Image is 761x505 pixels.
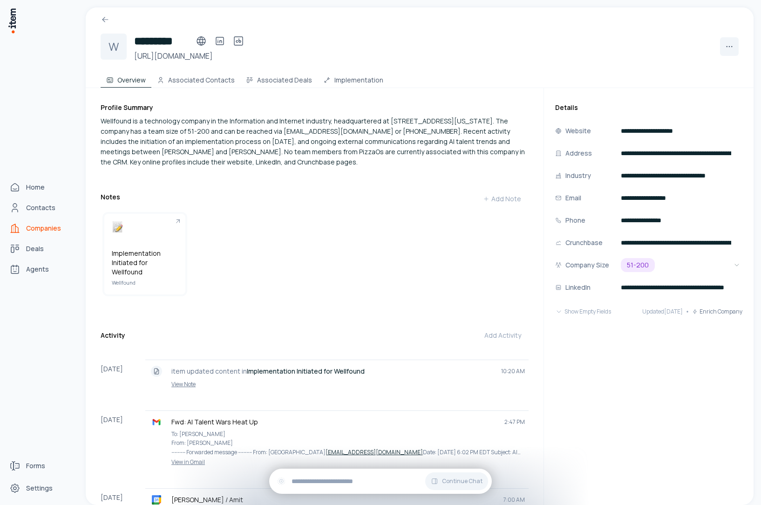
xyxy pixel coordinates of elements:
[101,34,127,60] div: W
[149,381,525,388] a: View Note
[26,461,45,471] span: Forms
[326,448,423,456] a: [EMAIL_ADDRESS][DOMAIN_NAME]
[6,219,76,238] a: Companies
[476,190,529,208] button: Add Note
[6,260,76,279] a: Agents
[503,496,525,504] span: 7:00 AM
[152,495,161,505] img: gcal logo
[171,495,496,505] p: [PERSON_NAME] / Amit
[26,203,55,212] span: Contacts
[555,103,742,112] h3: Details
[151,69,240,88] button: Associated Contacts
[565,282,591,293] p: LinkedIn
[642,308,683,315] span: Updated [DATE]
[565,238,603,248] p: Crunchbase
[101,331,125,340] h3: Activity
[504,418,525,426] span: 2:47 PM
[26,183,45,192] span: Home
[171,430,525,457] p: To: [PERSON_NAME] From: [PERSON_NAME] ---------- Forwarded message ---------- From: [GEOGRAPHIC_D...
[269,469,492,494] div: Continue Chat
[171,417,497,427] p: Fwd: AI Talent Wars Heat Up
[565,260,609,270] p: Company Size
[483,194,521,204] div: Add Note
[692,302,742,321] button: Enrich Company
[101,103,529,112] h3: Profile Summary
[6,239,76,258] a: deals
[565,215,585,225] p: Phone
[101,116,529,167] div: Wellfound is a technology company in the Information and Internet industry, headquartered at [STR...
[6,479,76,498] a: Settings
[112,249,178,277] h5: Implementation Initiated for Wellfound
[565,126,591,136] p: Website
[26,244,44,253] span: Deals
[134,50,248,61] h3: [URL][DOMAIN_NAME]
[101,69,151,88] button: Overview
[555,302,611,321] button: Show Empty Fields
[6,457,76,475] a: Forms
[112,279,178,287] span: Wellfound
[247,367,365,375] strong: Implementation Initiated for Wellfound
[477,326,529,345] button: Add Activity
[152,417,161,427] img: gmail logo
[7,7,17,34] img: Item Brain Logo
[425,472,488,490] button: Continue Chat
[6,178,76,197] a: Home
[26,484,53,493] span: Settings
[565,171,591,181] p: Industry
[171,367,494,376] p: item updated content in
[101,410,145,470] div: [DATE]
[565,148,592,158] p: Address
[26,265,49,274] span: Agents
[720,37,739,56] button: More actions
[240,69,318,88] button: Associated Deals
[6,198,76,217] a: Contacts
[112,221,123,232] img: memo
[26,224,61,233] span: Companies
[501,368,525,375] span: 10:20 AM
[318,69,389,88] button: Implementation
[101,360,145,392] div: [DATE]
[101,192,120,202] h3: Notes
[149,458,525,466] a: View in Gmail
[442,478,482,485] span: Continue Chat
[565,193,581,203] p: Email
